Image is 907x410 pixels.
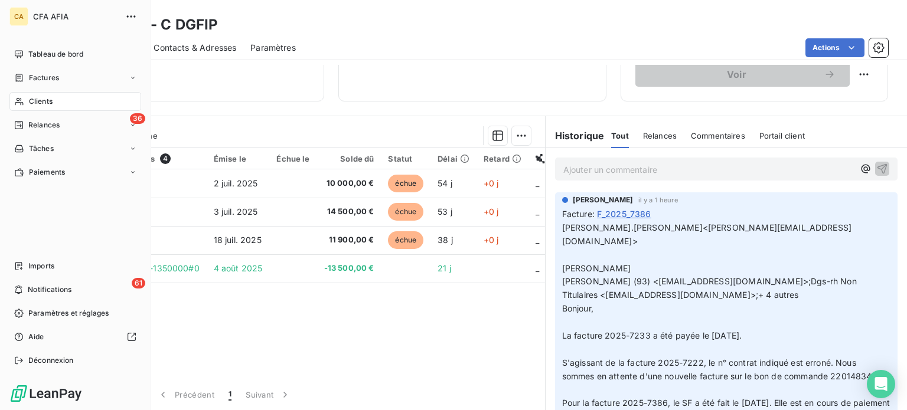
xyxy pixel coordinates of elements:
span: +0 j [484,178,499,188]
span: [PERSON_NAME].[PERSON_NAME]<[PERSON_NAME][EMAIL_ADDRESS][DOMAIN_NAME]> [562,222,851,246]
span: il y a 1 heure [638,196,678,204]
span: Commentaires [691,131,745,140]
span: 1 [229,389,231,401]
div: Délai [438,154,469,163]
div: Chorus Pro [536,154,590,163]
span: CFA AFIA [33,12,118,21]
span: 4 août 2025 [214,263,263,273]
a: Paiements [9,163,141,182]
span: _ [536,263,539,273]
span: Notifications [28,284,71,295]
div: Statut [388,154,423,163]
span: Tableau de bord [28,49,83,60]
h3: DGFIP - C DGFIP [104,14,218,35]
span: Clients [29,96,53,107]
a: Tableau de bord [9,45,141,64]
span: 11 900,00 € [324,234,374,246]
span: échue [388,231,423,249]
span: _ [536,235,539,245]
span: [PERSON_NAME] [573,195,634,205]
div: CA [9,7,28,26]
button: 1 [221,382,239,407]
span: 21 j [438,263,451,273]
span: Déconnexion [28,355,74,366]
span: Voir [650,70,824,79]
span: Aide [28,332,44,342]
span: +0 j [484,206,499,217]
span: 61 [132,278,145,288]
span: 18 juil. 2025 [214,235,262,245]
span: 53 j [438,206,452,217]
span: Paramètres et réglages [28,308,109,319]
span: Paramètres [250,42,296,54]
a: Tâches [9,139,141,158]
button: Suivant [239,382,298,407]
span: 2 juil. 2025 [214,178,258,188]
span: échue [388,175,423,192]
span: La facture 2025-7233 a été payée le [DATE]. [562,330,742,340]
a: 36Relances [9,116,141,135]
h6: Historique [546,129,605,143]
span: 4 [160,153,171,164]
span: Facture : [562,208,595,220]
div: Émise le [214,154,263,163]
a: Aide [9,327,141,346]
span: ​[PERSON_NAME] (93) <[EMAIL_ADDRESS][DOMAIN_NAME]>;​Dgs-rh Non Titulaires <[EMAIL_ADDRESS][DOMAIN... [562,276,859,300]
span: 3 juil. 2025 [214,206,258,217]
span: 54 j [438,178,452,188]
button: Voir [635,62,850,87]
span: échue [388,203,423,221]
span: Bonjour, [562,303,593,313]
a: Paramètres et réglages [9,304,141,323]
div: Open Intercom Messenger [867,370,895,398]
span: 38 j [438,235,453,245]
span: F_2025_7386 [597,208,651,220]
a: Imports [9,257,141,275]
span: Portail client [759,131,805,140]
button: Actions [805,38,864,57]
span: 14 500,00 € [324,206,374,218]
span: -13 500,00 € [324,263,374,274]
div: Solde dû [324,154,374,163]
a: Clients [9,92,141,111]
span: _ [536,178,539,188]
a: Factures [9,68,141,87]
span: S'agissant de la facture 2025-7222, le n° contrat indiqué est erroné. Nous sommes en attente d'un... [562,357,885,381]
div: Retard [484,154,521,163]
span: Paiements [29,167,65,178]
button: Précédent [150,382,221,407]
div: Échue le [276,154,309,163]
span: Tâches [29,143,54,154]
span: Relances [643,131,677,140]
span: [PERSON_NAME]​ [562,263,631,273]
img: Logo LeanPay [9,384,83,403]
span: 36 [130,113,145,124]
span: +0 j [484,235,499,245]
span: 10 000,00 € [324,178,374,189]
span: _ [536,206,539,217]
span: Pour la facture 2025-7386, le SF a été fait le [DATE]. Elle est en cours de paiement [562,398,890,408]
span: Relances [28,120,60,130]
span: Imports [28,261,54,271]
span: Tout [611,131,629,140]
span: Factures [29,73,59,83]
span: Contacts & Adresses [154,42,236,54]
